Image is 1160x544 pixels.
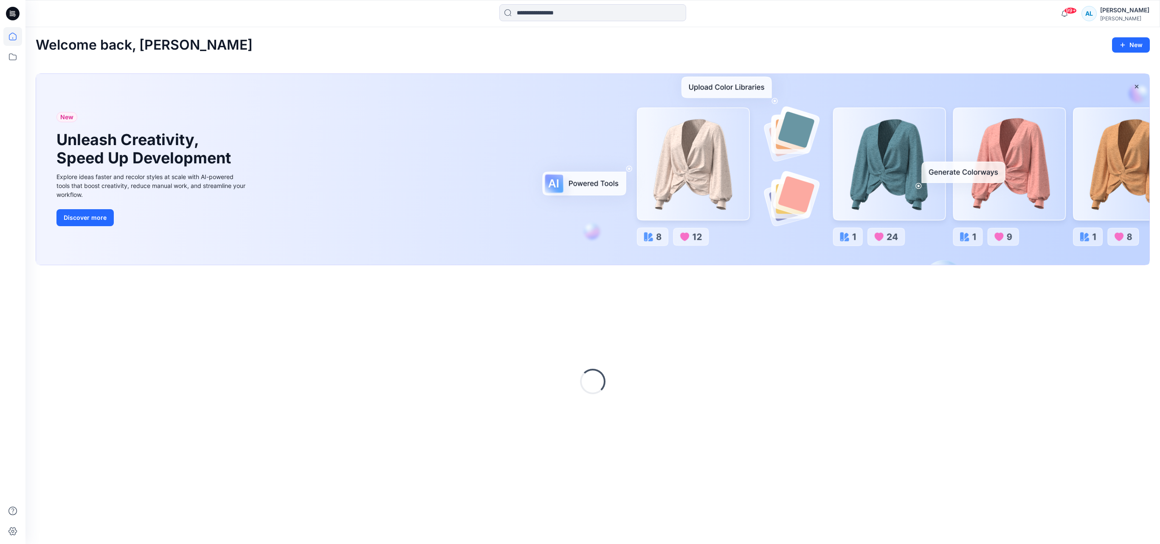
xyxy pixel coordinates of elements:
[1112,37,1150,53] button: New
[56,209,248,226] a: Discover more
[56,209,114,226] button: Discover more
[1100,15,1149,22] div: [PERSON_NAME]
[36,37,253,53] h2: Welcome back, [PERSON_NAME]
[1100,5,1149,15] div: [PERSON_NAME]
[1081,6,1097,21] div: AL
[56,131,235,167] h1: Unleash Creativity, Speed Up Development
[56,172,248,199] div: Explore ideas faster and recolor styles at scale with AI-powered tools that boost creativity, red...
[60,112,73,122] span: New
[1064,7,1077,14] span: 99+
